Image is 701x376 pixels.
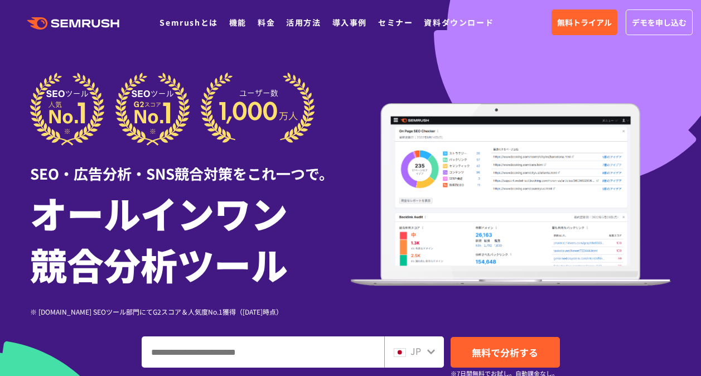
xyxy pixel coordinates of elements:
[30,146,351,184] div: SEO・広告分析・SNS競合対策をこれ一つで。
[159,17,217,28] a: Semrushとは
[229,17,246,28] a: 機能
[286,17,321,28] a: 活用方法
[30,187,351,290] h1: オールインワン 競合分析ツール
[142,337,384,367] input: ドメイン、キーワードまたはURLを入力してください
[410,344,421,358] span: JP
[557,16,612,28] span: 無料トライアル
[378,17,413,28] a: セミナー
[626,9,693,35] a: デモを申し込む
[552,9,617,35] a: 無料トライアル
[632,16,687,28] span: デモを申し込む
[472,345,538,359] span: 無料で分析する
[424,17,494,28] a: 資料ダウンロード
[451,337,560,368] a: 無料で分析する
[30,306,351,317] div: ※ [DOMAIN_NAME] SEOツール部門にてG2スコア＆人気度No.1獲得（[DATE]時点）
[258,17,275,28] a: 料金
[332,17,367,28] a: 導入事例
